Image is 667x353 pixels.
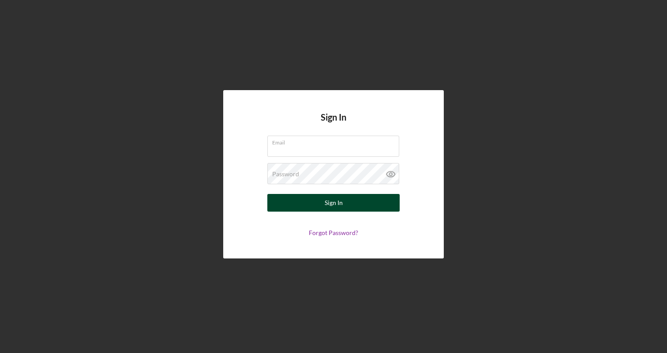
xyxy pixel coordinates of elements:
[267,194,400,212] button: Sign In
[272,136,399,146] label: Email
[272,171,299,178] label: Password
[325,194,343,212] div: Sign In
[309,229,358,236] a: Forgot Password?
[321,112,346,136] h4: Sign In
